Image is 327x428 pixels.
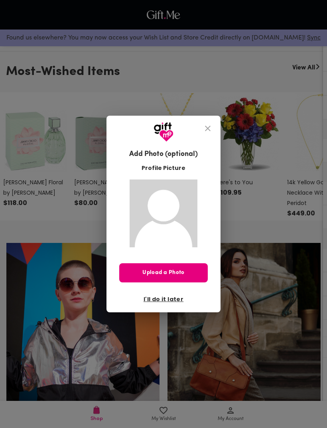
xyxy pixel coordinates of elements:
[144,295,183,304] span: I'll do it later
[140,292,187,306] button: I'll do it later
[119,263,208,282] button: Upload a Photo
[198,119,217,138] button: close
[154,122,173,142] img: GiftMe Logo
[130,179,197,247] img: Gift.me default profile picture
[129,149,198,160] h6: Add Photo (optional)
[119,268,208,277] span: Upload a Photo
[142,164,185,172] span: Profile Picture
